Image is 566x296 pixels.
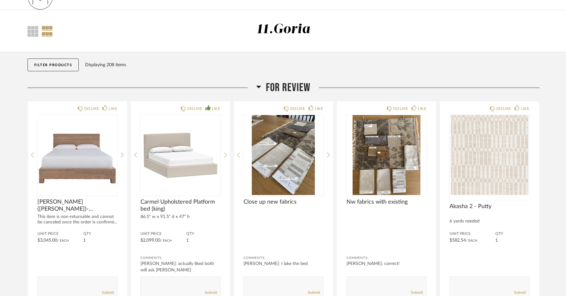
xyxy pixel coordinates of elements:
a: Submit [411,290,423,295]
span: / Each [466,239,477,242]
span: QTY [186,231,220,237]
div: [PERSON_NAME]: correct! [347,261,426,267]
div: LIKE [418,105,426,112]
img: undefined [37,115,117,195]
span: Unit Price [37,231,83,237]
img: undefined [140,115,220,195]
div: Comments: [347,255,426,261]
img: undefined [243,115,323,195]
div: LIKE [315,105,323,112]
span: Akasha 2 - Putty [450,203,530,210]
span: $582.54 [450,238,466,243]
span: QTY [495,231,530,237]
span: Unit Price [140,231,186,237]
button: Filter Products [28,58,79,71]
span: QTY [83,231,117,237]
a: Submit [102,290,114,295]
div: [PERSON_NAME]: I lake the bed [243,261,323,267]
span: Close up new fabrics [243,199,323,206]
span: $3,045.00 [37,238,57,243]
a: Submit [308,290,320,295]
span: / Each [57,239,69,242]
div: DISLIKE [496,105,511,112]
div: 0 [450,115,530,195]
span: Nw fabrics with existing [347,199,426,206]
div: 6 yards needed [450,219,530,224]
span: / Each [160,239,172,242]
div: Comments: [243,255,323,261]
span: $2,099.00 [140,238,160,243]
img: undefined [450,115,530,195]
div: LIKE [212,105,220,112]
div: 11.Goria [257,23,310,36]
span: For review [266,81,310,95]
div: 86.5" w x 91.5" d x 47" h [140,214,220,220]
div: DISLIKE [393,105,408,112]
img: undefined [347,115,426,195]
div: DISLIKE [84,105,99,112]
span: Carmel Upholstered Platform bed (king) [140,199,220,213]
span: 1 [83,238,86,243]
span: 1 [186,238,189,243]
div: This item is non-returnable and cannot be canceled once the order is confirme... [37,214,117,225]
a: Submit [514,290,526,295]
div: LIKE [109,105,117,112]
a: Submit [205,290,217,295]
div: DISLIKE [290,105,305,112]
span: [PERSON_NAME] ([PERSON_NAME])- [PERSON_NAME], abaca rope [37,199,117,213]
span: 1 [495,238,498,243]
div: LIKE [521,105,529,112]
div: DISLIKE [187,105,202,112]
div: Comments: [140,255,220,261]
div: [PERSON_NAME]: actually liked both will ask [PERSON_NAME] [140,261,220,273]
span: Unit Price [450,231,495,237]
div: Displaying 208 items [85,61,536,68]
